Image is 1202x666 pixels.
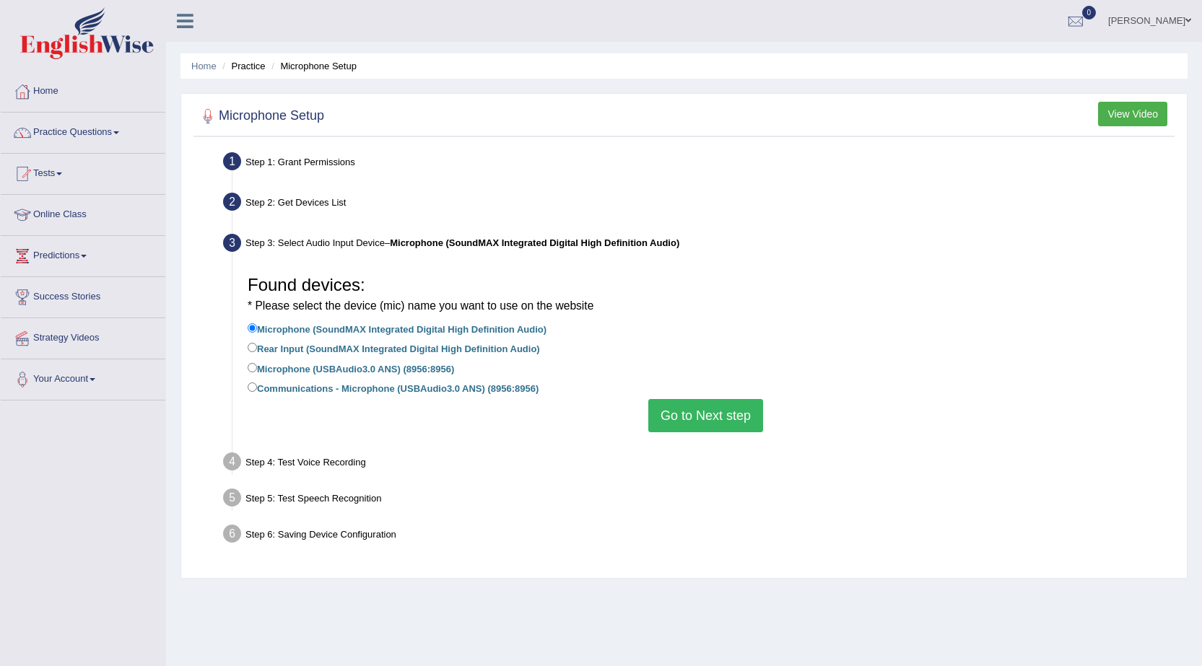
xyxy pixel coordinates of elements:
[1,318,165,354] a: Strategy Videos
[248,360,454,376] label: Microphone (USBAudio3.0 ANS) (8956:8956)
[217,448,1180,480] div: Step 4: Test Voice Recording
[248,343,257,352] input: Rear Input (SoundMAX Integrated Digital High Definition Audio)
[248,363,257,372] input: Microphone (USBAudio3.0 ANS) (8956:8956)
[191,61,217,71] a: Home
[217,148,1180,180] div: Step 1: Grant Permissions
[248,323,257,333] input: Microphone (SoundMAX Integrated Digital High Definition Audio)
[390,237,679,248] b: Microphone (SoundMAX Integrated Digital High Definition Audio)
[1,359,165,395] a: Your Account
[219,59,265,73] li: Practice
[648,399,763,432] button: Go to Next step
[1,154,165,190] a: Tests
[248,340,540,356] label: Rear Input (SoundMAX Integrated Digital High Definition Audio)
[217,484,1180,516] div: Step 5: Test Speech Recognition
[1,195,165,231] a: Online Class
[1,71,165,108] a: Home
[248,299,593,312] small: * Please select the device (mic) name you want to use on the website
[248,382,257,392] input: Communications - Microphone (USBAudio3.0 ANS) (8956:8956)
[197,105,324,127] h2: Microphone Setup
[217,229,1180,261] div: Step 3: Select Audio Input Device
[217,520,1180,552] div: Step 6: Saving Device Configuration
[248,380,539,395] label: Communications - Microphone (USBAudio3.0 ANS) (8956:8956)
[385,237,679,248] span: –
[248,320,546,336] label: Microphone (SoundMAX Integrated Digital High Definition Audio)
[248,276,1164,314] h3: Found devices:
[1,113,165,149] a: Practice Questions
[1,236,165,272] a: Predictions
[268,59,357,73] li: Microphone Setup
[1,277,165,313] a: Success Stories
[217,188,1180,220] div: Step 2: Get Devices List
[1082,6,1097,19] span: 0
[1098,102,1167,126] button: View Video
